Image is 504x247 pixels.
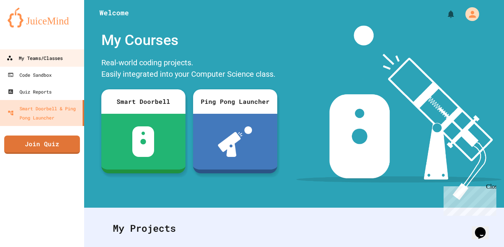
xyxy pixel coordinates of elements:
div: Real-world coding projects. Easily integrated into your Computer Science class. [98,55,281,84]
div: Smart Doorbell & Ping Pong Launcher [8,104,80,122]
div: My Projects [105,213,483,243]
div: My Courses [98,26,281,55]
div: Chat with us now!Close [3,3,53,48]
a: Join Quiz [4,136,80,154]
iframe: chat widget [472,216,496,239]
div: My Account [457,5,481,23]
div: Quiz Reports [8,87,52,96]
iframe: chat widget [441,183,496,216]
div: My Teams/Classes [7,53,63,63]
div: Ping Pong Launcher [193,89,277,114]
div: Code Sandbox [8,70,52,79]
img: sdb-white.svg [132,126,154,157]
div: My Notifications [432,8,457,21]
div: Smart Doorbell [101,89,185,114]
img: banner-image-my-projects.png [296,26,501,200]
img: logo-orange.svg [8,8,76,27]
img: ppl-with-ball.png [218,126,252,157]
